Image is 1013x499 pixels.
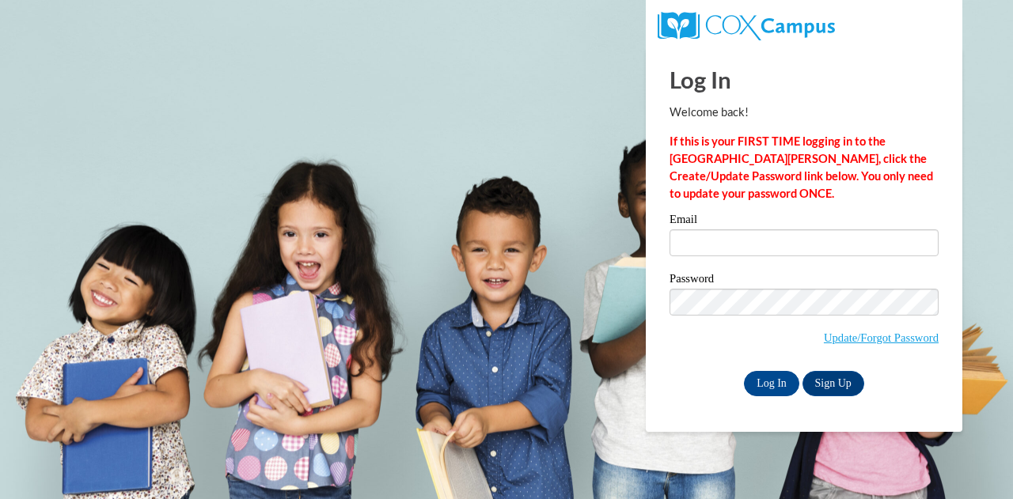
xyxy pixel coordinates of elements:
input: Log In [744,371,799,396]
label: Password [670,273,939,289]
h1: Log In [670,63,939,96]
label: Email [670,214,939,229]
img: COX Campus [658,12,835,40]
a: Sign Up [802,371,864,396]
p: Welcome back! [670,104,939,121]
strong: If this is your FIRST TIME logging in to the [GEOGRAPHIC_DATA][PERSON_NAME], click the Create/Upd... [670,134,933,200]
a: Update/Forgot Password [824,331,939,344]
